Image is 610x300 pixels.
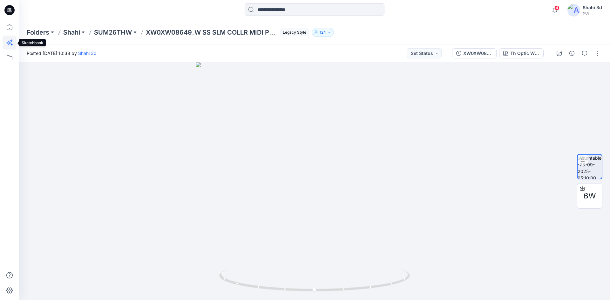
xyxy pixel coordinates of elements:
[578,155,602,179] img: turntable-26-09-2025-05:10:00
[452,48,497,58] button: XW0XW08649_W SS SLM COLLR MIDI POLO DRS_PROTO_V02
[510,50,539,57] div: Th Optic White - YCF
[63,28,80,37] a: Shahi
[78,50,97,56] a: Shahi 3d
[567,48,577,58] button: Details
[567,4,580,17] img: avatar
[554,5,559,10] span: 4
[27,28,49,37] a: Folders
[583,4,602,11] div: Shahi 3d
[312,28,334,37] button: 124
[463,50,492,57] div: XW0XW08649_W SS SLM COLLR MIDI POLO DRS_PROTO_V02
[280,29,309,36] span: Legacy Style
[27,50,97,57] span: Posted [DATE] 10:38 by
[320,29,326,36] p: 124
[146,28,277,37] p: XW0XW08649_W SS SLM COLLR MIDI POLO DRS
[583,190,596,202] span: BW
[499,48,544,58] button: Th Optic White - YCF
[94,28,132,37] a: SUM26THW
[583,11,602,16] div: PVH
[277,28,309,37] button: Legacy Style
